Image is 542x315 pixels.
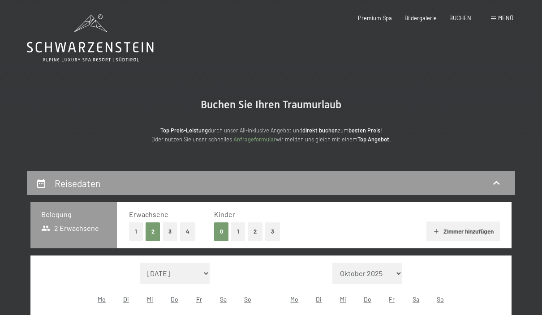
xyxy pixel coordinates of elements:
abbr: Samstag [413,295,419,303]
span: Erwachsene [129,210,168,218]
abbr: Mittwoch [340,295,346,303]
abbr: Freitag [389,295,395,303]
span: Buchen Sie Ihren Traumurlaub [201,98,341,111]
span: Kinder [214,210,235,218]
p: durch unser All-inklusive Angebot und zum ! Oder nutzen Sie unser schnelles wir melden uns gleich... [92,126,450,144]
abbr: Mittwoch [147,295,153,303]
h2: Reisedaten [55,178,100,189]
a: Premium Spa [358,14,392,21]
strong: Top Angebot. [357,136,391,143]
abbr: Montag [290,295,298,303]
abbr: Samstag [220,295,227,303]
button: 2 [248,222,262,241]
button: 2 [146,222,160,241]
abbr: Sonntag [437,295,444,303]
strong: direkt buchen [302,127,338,134]
strong: Top Preis-Leistung [160,127,208,134]
button: Zimmer hinzufügen [426,221,499,241]
abbr: Donnerstag [171,295,178,303]
abbr: Sonntag [244,295,251,303]
abbr: Donnerstag [364,295,371,303]
a: BUCHEN [449,14,471,21]
abbr: Montag [98,295,106,303]
button: 1 [129,222,143,241]
a: Bildergalerie [404,14,437,21]
button: 3 [163,222,178,241]
abbr: Dienstag [123,295,129,303]
button: 1 [231,222,245,241]
h3: Belegung [41,209,106,219]
a: Anfrageformular [233,136,276,143]
span: Menü [498,14,513,21]
strong: besten Preis [348,127,380,134]
button: 0 [214,222,229,241]
button: 3 [265,222,280,241]
abbr: Freitag [196,295,202,303]
button: 4 [180,222,195,241]
abbr: Dienstag [316,295,322,303]
span: 2 Erwachsene [41,223,99,233]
